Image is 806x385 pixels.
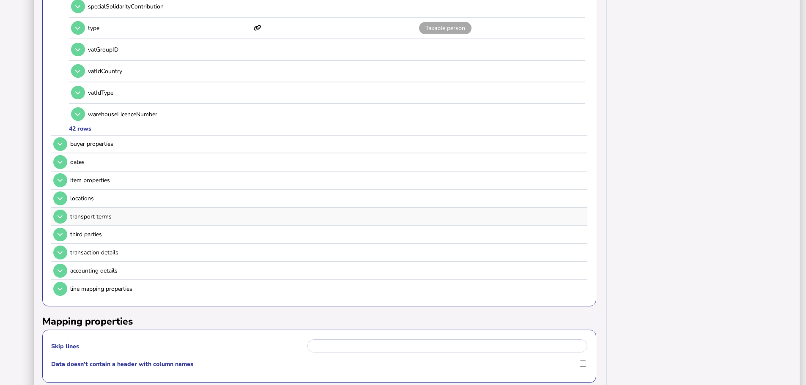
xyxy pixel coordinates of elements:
[71,64,85,78] button: Open
[88,89,251,97] p: vatIdType
[70,176,584,184] div: item properties
[70,285,584,293] div: line mapping properties
[70,267,584,275] div: accounting details
[53,228,67,242] button: Open
[71,86,85,100] button: Open
[53,191,67,205] button: Open
[71,107,85,121] button: Open
[69,125,91,133] div: 42 rows
[70,158,584,166] div: dates
[88,3,251,11] p: specialSolidarityContribution
[42,315,596,328] h2: Mapping properties
[53,246,67,259] button: Open
[70,140,584,148] div: buyer properties
[254,25,261,31] i: This item has mappings defined
[419,22,472,34] span: Taxable person
[53,282,67,296] button: Open
[70,194,584,202] div: locations
[53,137,67,151] button: Open
[88,67,251,75] p: vatIdCountry
[71,21,85,35] button: Open
[53,173,67,187] button: Open
[53,155,67,169] button: Open
[51,360,577,368] label: Data doesn't contain a header with column names
[53,210,67,224] button: Open
[88,110,251,118] p: warehouseLicenceNumber
[88,46,251,54] p: vatGroupID
[70,248,584,257] div: transaction details
[53,264,67,278] button: Open
[70,213,584,221] div: transport terms
[51,342,306,350] label: Skip lines
[71,43,85,57] button: Open
[88,24,251,32] p: type
[70,230,584,238] div: third parties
